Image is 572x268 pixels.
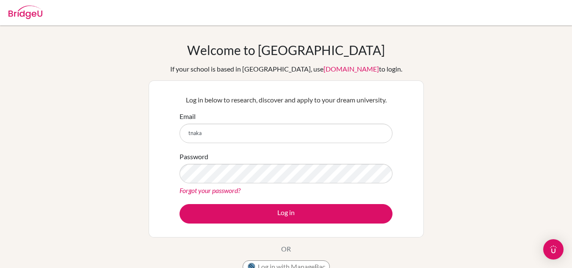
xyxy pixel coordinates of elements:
a: Forgot your password? [180,186,240,194]
img: Bridge-U [8,6,42,19]
div: If your school is based in [GEOGRAPHIC_DATA], use to login. [170,64,402,74]
div: Open Intercom Messenger [543,239,564,260]
h1: Welcome to [GEOGRAPHIC_DATA] [187,42,385,58]
p: Log in below to research, discover and apply to your dream university. [180,95,392,105]
label: Password [180,152,208,162]
button: Log in [180,204,392,224]
label: Email [180,111,196,122]
p: OR [281,244,291,254]
a: [DOMAIN_NAME] [323,65,379,73]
